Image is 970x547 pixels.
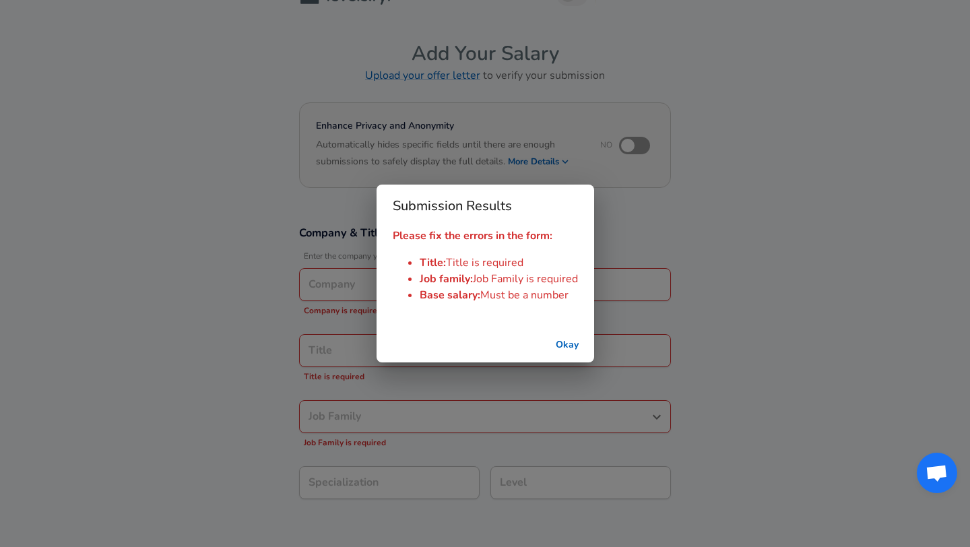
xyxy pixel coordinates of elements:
[377,185,594,228] h2: Submission Results
[420,288,480,302] span: Base salary :
[546,333,589,358] button: successful-submission-button
[446,255,523,270] span: Title is required
[393,228,552,243] strong: Please fix the errors in the form:
[480,288,569,302] span: Must be a number
[420,271,473,286] span: Job family :
[473,271,578,286] span: Job Family is required
[420,255,446,270] span: Title :
[917,453,957,493] div: Open chat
